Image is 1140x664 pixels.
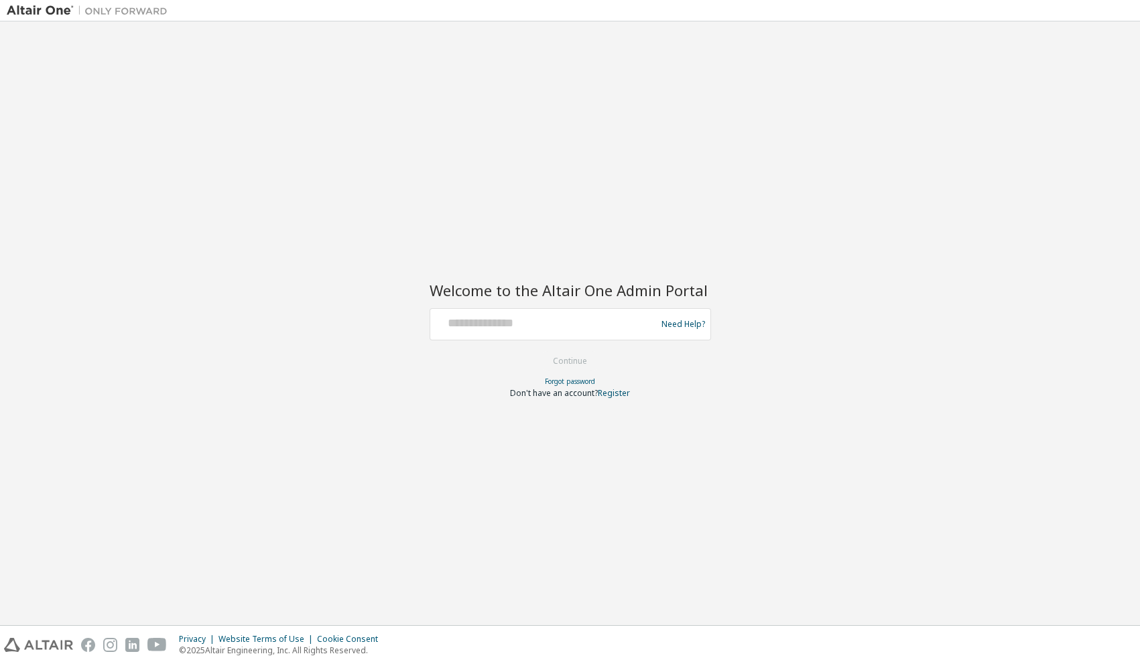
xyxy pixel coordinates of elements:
[317,634,386,645] div: Cookie Consent
[218,634,317,645] div: Website Terms of Use
[179,634,218,645] div: Privacy
[598,387,630,399] a: Register
[430,281,711,300] h2: Welcome to the Altair One Admin Portal
[103,638,117,652] img: instagram.svg
[147,638,167,652] img: youtube.svg
[545,377,595,386] a: Forgot password
[81,638,95,652] img: facebook.svg
[7,4,174,17] img: Altair One
[4,638,73,652] img: altair_logo.svg
[125,638,139,652] img: linkedin.svg
[510,387,598,399] span: Don't have an account?
[179,645,386,656] p: © 2025 Altair Engineering, Inc. All Rights Reserved.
